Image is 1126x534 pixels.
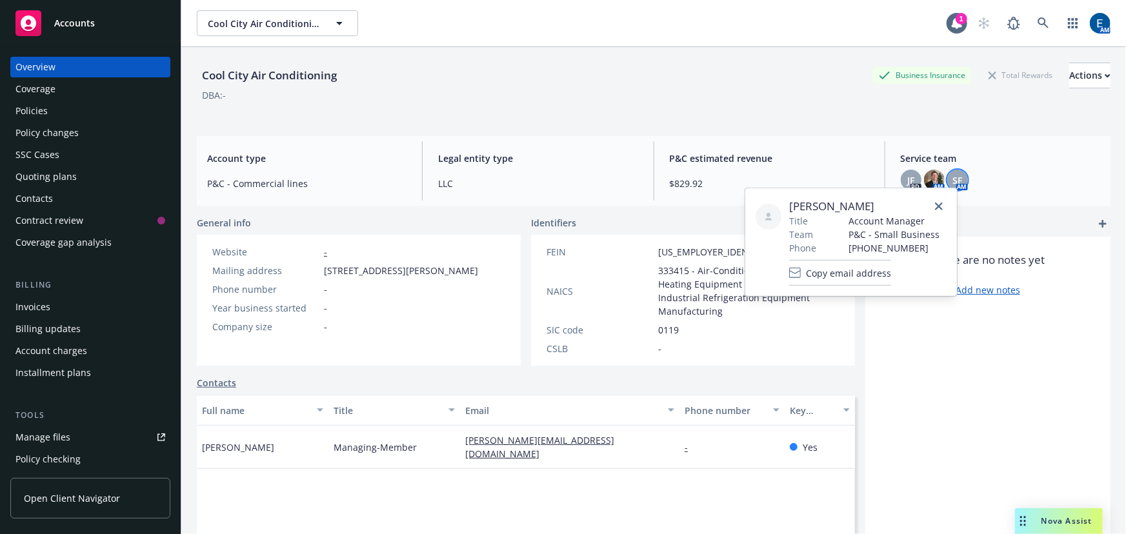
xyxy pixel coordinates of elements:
span: Phone [789,241,816,255]
button: Nova Assist [1015,508,1103,534]
div: Key contact [790,404,836,417]
div: Overview [15,57,55,77]
a: Quoting plans [10,166,170,187]
span: Service team [901,152,1100,165]
span: $829.92 [670,177,869,190]
a: Contacts [197,376,236,390]
button: Full name [197,395,328,426]
button: Phone number [679,395,785,426]
img: photo [924,170,945,190]
a: Manage files [10,427,170,448]
div: Billing updates [15,319,81,339]
div: Policies [15,101,48,121]
span: - [658,342,661,355]
span: Accounts [54,18,95,28]
a: Billing updates [10,319,170,339]
span: 333415 - Air-Conditioning and Warm Air Heating Equipment and Commercial and Industrial Refrigerat... [658,264,843,318]
a: Add new notes [956,283,1020,297]
a: Accounts [10,5,170,41]
div: Phone number [212,282,319,296]
button: Cool City Air Conditioning [197,10,358,36]
div: Contract review [15,210,83,231]
div: SIC code [547,323,653,337]
span: Identifiers [531,216,576,230]
span: Nova Assist [1041,515,1092,526]
div: Drag to move [1015,508,1031,534]
a: Policies [10,101,170,121]
div: Tools [10,409,170,422]
button: Key contact [785,395,855,426]
span: [PERSON_NAME] [789,199,940,214]
a: Installment plans [10,362,170,383]
span: [STREET_ADDRESS][PERSON_NAME] [324,264,478,277]
div: FEIN [547,245,653,259]
div: SSC Cases [15,144,59,165]
a: Policy changes [10,123,170,143]
span: LLC [438,177,638,190]
span: [US_EMPLOYER_IDENTIFICATION_NUMBER] [658,245,843,259]
a: Start snowing [971,10,997,36]
a: add [1095,216,1111,232]
div: Policy changes [15,123,79,143]
div: Installment plans [15,362,91,383]
div: Account charges [15,341,87,361]
span: 0119 [658,323,679,337]
span: P&C - Small Business [849,228,940,241]
div: NAICS [547,284,653,298]
a: Coverage gap analysis [10,232,170,253]
div: Email [465,404,660,417]
a: [PERSON_NAME][EMAIL_ADDRESS][DOMAIN_NAME] [465,434,614,460]
span: [PERSON_NAME] [202,440,274,454]
span: Managing-Member [334,440,417,454]
span: Team [789,228,813,241]
span: - [324,301,327,315]
span: Cool City Air Conditioning [208,17,319,30]
button: Actions [1069,63,1111,88]
a: Account charges [10,341,170,361]
span: Title [789,214,808,228]
span: Copy email address [806,266,891,279]
div: Coverage gap analysis [15,232,112,253]
span: Account Manager [849,214,940,228]
div: Policy checking [15,449,81,470]
span: Yes [803,440,818,454]
a: Contract review [10,210,170,231]
div: Coverage [15,79,55,99]
a: Switch app [1060,10,1086,36]
span: Account type [207,152,407,165]
div: Year business started [212,301,319,315]
div: Quoting plans [15,166,77,187]
span: - [324,320,327,333]
button: Title [328,395,460,426]
a: - [685,441,698,453]
a: Search [1030,10,1056,36]
div: Invoices [15,297,50,317]
button: Copy email address [789,260,891,286]
a: - [324,246,327,258]
span: General info [197,216,251,230]
a: SSC Cases [10,144,170,165]
span: - [324,282,327,296]
span: P&C - Commercial lines [207,177,407,190]
div: Full name [202,404,309,417]
a: Overview [10,57,170,77]
span: [PHONE_NUMBER] [849,241,940,255]
div: CSLB [547,342,653,355]
div: Company size [212,320,319,333]
div: Phone number [685,404,765,417]
div: 1 [956,13,967,25]
a: Contacts [10,188,170,209]
button: Email [460,395,679,426]
div: Business Insurance [872,67,972,83]
div: Billing [10,279,170,292]
span: SF [952,173,962,187]
span: JF [907,173,914,187]
span: P&C estimated revenue [670,152,869,165]
div: Total Rewards [982,67,1059,83]
a: close [931,199,947,214]
div: DBA: - [202,88,226,102]
div: Manage files [15,427,70,448]
div: Contacts [15,188,53,209]
a: Invoices [10,297,170,317]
